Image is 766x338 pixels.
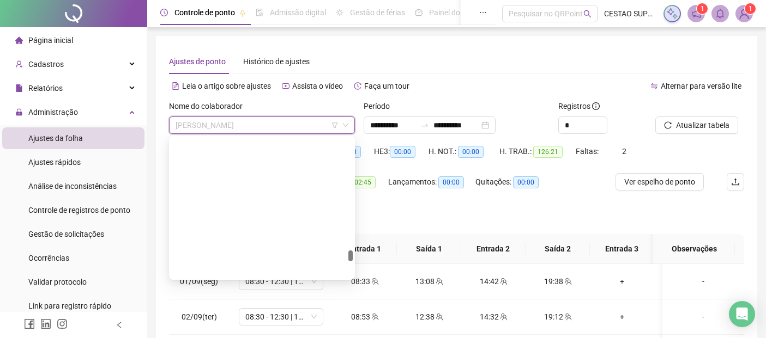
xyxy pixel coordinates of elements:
[243,57,310,66] span: Histórico de ajustes
[28,302,111,310] span: Link para registro rápido
[28,206,130,214] span: Controle de registros de ponto
[558,100,600,112] span: Registros
[664,121,672,129] span: reload
[341,275,388,287] div: 08:33
[622,147,626,156] span: 2
[256,9,263,16] span: file-done
[653,234,735,264] th: Observações
[616,173,704,190] button: Ver espelho de ponto
[429,8,472,17] span: Painel do DP
[28,230,104,238] span: Gestão de solicitações
[438,176,464,188] span: 00:00
[415,9,423,16] span: dashboard
[666,8,678,20] img: sparkle-icon.fc2bf0ac1784a2077858766a79e2daf3.svg
[534,275,581,287] div: 19:38
[15,108,23,116] span: lock
[533,146,563,158] span: 126:21
[662,243,726,255] span: Observações
[28,134,83,143] span: Ajustes da folha
[736,5,752,22] img: 84849
[479,9,487,16] span: ellipsis
[671,275,735,287] div: -
[458,146,484,158] span: 00:00
[731,177,740,186] span: upload
[182,312,217,321] span: 02/09(ter)
[370,313,379,321] span: team
[180,277,218,286] span: 01/09(seg)
[28,60,64,69] span: Cadastros
[354,82,361,90] span: history
[661,82,741,90] span: Alternar para versão lite
[336,9,343,16] span: sun
[28,84,63,93] span: Relatórios
[364,82,409,90] span: Faça um tour
[624,176,695,188] span: Ver espelho de ponto
[599,275,646,287] div: +
[534,311,581,323] div: 19:12
[435,278,443,285] span: team
[420,121,429,130] span: swap-right
[715,9,725,19] span: bell
[341,311,388,323] div: 08:53
[499,313,508,321] span: team
[28,36,73,45] span: Página inicial
[592,102,600,110] span: info-circle
[745,3,756,14] sup: Atualize o seu contato no menu Meus Dados
[655,116,738,134] button: Atualizar tabela
[470,311,517,323] div: 14:32
[470,275,517,287] div: 14:42
[292,82,343,90] span: Assista o vídeo
[563,278,572,285] span: team
[563,313,572,321] span: team
[15,36,23,44] span: home
[172,82,179,90] span: file-text
[116,321,123,329] span: left
[475,176,552,188] div: Quitações:
[169,100,250,112] label: Nome do colaborador
[406,275,453,287] div: 13:08
[435,313,443,321] span: team
[174,8,235,17] span: Controle de ponto
[28,158,81,167] span: Ajustes rápidos
[461,234,526,264] th: Entrada 2
[28,254,69,262] span: Ocorrências
[15,84,23,92] span: file
[282,82,289,90] span: youtube
[28,182,117,190] span: Análise de inconsistências
[749,5,752,13] span: 1
[691,9,701,19] span: notification
[390,146,415,158] span: 00:00
[364,100,397,112] label: Período
[333,234,397,264] th: Entrada 1
[160,9,168,16] span: clock-circle
[429,145,499,158] div: H. NOT.:
[420,121,429,130] span: to
[499,278,508,285] span: team
[28,278,87,286] span: Validar protocolo
[388,176,475,188] div: Lançamentos:
[374,145,429,158] div: HE 3:
[701,5,704,13] span: 1
[671,311,735,323] div: -
[370,278,379,285] span: team
[28,108,78,116] span: Administração
[182,82,271,90] span: Leia o artigo sobre ajustes
[57,318,68,329] span: instagram
[245,309,317,325] span: 08:30 - 12:30 | 14:30 - 18:30
[245,273,317,290] span: 08:30 - 12:30 | 14:30 - 18:30
[169,57,226,66] span: Ajustes de ponto
[40,318,51,329] span: linkedin
[513,176,539,188] span: 00:00
[729,301,755,327] div: Open Intercom Messenger
[176,117,348,133] span: ROSANGELA ROSA VALVERDE
[599,311,646,323] div: +
[676,119,729,131] span: Atualizar tabela
[397,234,461,264] th: Saída 1
[499,145,576,158] div: H. TRAB.:
[270,8,326,17] span: Admissão digital
[342,122,349,128] span: down
[650,82,658,90] span: swap
[526,234,590,264] th: Saída 2
[15,60,23,68] span: user-add
[239,10,246,16] span: pushpin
